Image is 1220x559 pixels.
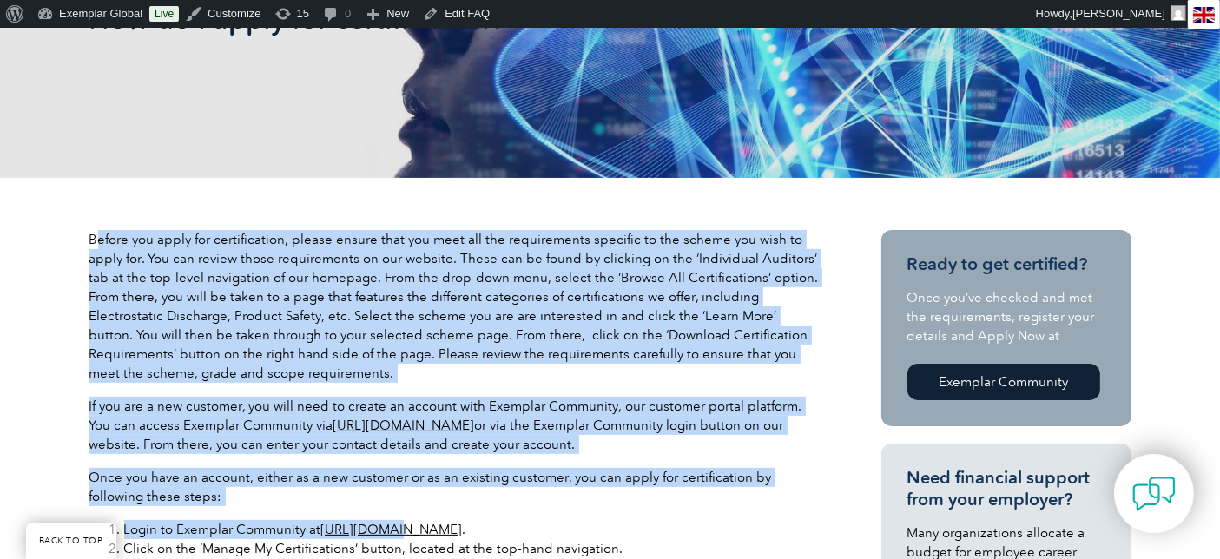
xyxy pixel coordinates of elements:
img: contact-chat.png [1132,472,1176,516]
h3: Need financial support from your employer? [907,467,1105,510]
a: [URL][DOMAIN_NAME] [321,522,463,537]
p: Once you have an account, either as a new customer or as an existing customer, you can apply for ... [89,468,819,506]
a: Exemplar Community [907,364,1100,400]
li: Login to Exemplar Community at . [124,520,819,539]
p: If you are a new customer, you will need to create an account with Exemplar Community, our custom... [89,397,819,454]
p: Before you apply for certification, please ensure that you meet all the requirements specific to ... [89,230,819,383]
span: [PERSON_NAME] [1072,7,1165,20]
img: en [1193,7,1215,23]
li: Click on the ‘Manage My Certifications’ button, located at the top-hand navigation. [124,539,819,558]
a: [URL][DOMAIN_NAME] [333,418,475,433]
a: Live [149,6,179,22]
h3: Ready to get certified? [907,253,1105,275]
p: Once you’ve checked and met the requirements, register your details and Apply Now at [907,288,1105,345]
a: BACK TO TOP [26,523,116,559]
